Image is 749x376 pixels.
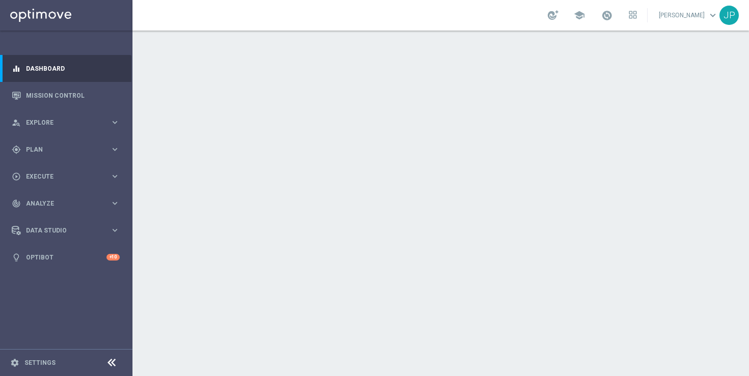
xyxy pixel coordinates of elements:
[110,118,120,127] i: keyboard_arrow_right
[26,200,110,207] span: Analyze
[12,82,120,109] div: Mission Control
[12,199,21,208] i: track_changes
[12,226,110,235] div: Data Studio
[11,65,120,73] button: equalizer Dashboard
[26,227,110,234] span: Data Studio
[26,82,120,109] a: Mission Control
[12,145,110,154] div: Plan
[110,225,120,235] i: keyboard_arrow_right
[110,198,120,208] i: keyboard_arrow_right
[26,244,106,271] a: Optibot
[12,118,21,127] i: person_search
[719,6,739,25] div: JP
[658,8,719,23] a: [PERSON_NAME]keyboard_arrow_down
[11,119,120,127] button: person_search Explore keyboard_arrow_right
[110,144,120,154] i: keyboard_arrow_right
[12,64,21,73] i: equalizer
[24,360,56,366] a: Settings
[10,358,19,367] i: settings
[12,118,110,127] div: Explore
[106,254,120,261] div: +10
[11,146,120,154] button: gps_fixed Plan keyboard_arrow_right
[11,199,120,208] button: track_changes Analyze keyboard_arrow_right
[12,172,21,181] i: play_circle_outline
[574,10,585,21] span: school
[26,55,120,82] a: Dashboard
[12,199,110,208] div: Analyze
[12,145,21,154] i: gps_fixed
[11,172,120,181] button: play_circle_outline Execute keyboard_arrow_right
[12,172,110,181] div: Execute
[110,171,120,181] i: keyboard_arrow_right
[26,120,110,126] span: Explore
[12,253,21,262] i: lightbulb
[707,10,718,21] span: keyboard_arrow_down
[12,244,120,271] div: Optibot
[26,173,110,180] span: Execute
[11,226,120,235] button: Data Studio keyboard_arrow_right
[11,92,120,100] button: Mission Control
[26,147,110,153] span: Plan
[11,253,120,262] button: lightbulb Optibot +10
[12,55,120,82] div: Dashboard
